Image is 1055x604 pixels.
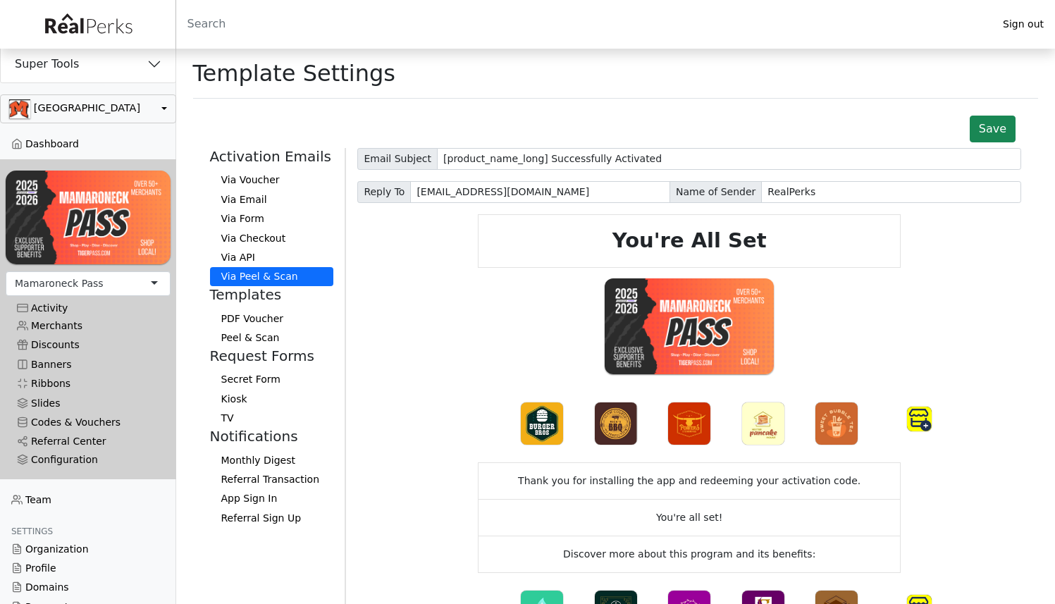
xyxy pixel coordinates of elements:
[605,278,774,374] img: UvwXJMpi3zTF1NL6z0MrguGCGojMqrs78ysOqfof.png
[815,402,858,445] img: 2MtIwTosoVzKHIGeI9OtXzUiOPnzDZIsV07nKIAu.png
[1,46,175,82] button: Super Tools
[210,267,334,286] button: Via Peel & Scan
[357,181,411,203] span: Reply To
[210,370,334,389] button: Secret Form
[210,390,334,409] button: Kiosk
[6,316,171,335] a: Merchants
[521,402,563,445] img: VK85MbRRerpg60xF9zQTE8d4RA1bWkzBZCfs38P3.png
[210,450,334,469] button: Monthly Digest
[668,402,710,445] img: 1fayJVLB3LejR68W79PvngzUi4BaZiHpuekk3tP7.png
[210,228,334,247] button: Via Checkout
[210,171,334,190] button: Via Voucher
[210,428,334,445] h5: Notifications
[6,393,171,412] a: Slides
[907,407,932,431] img: add-merchant.png
[17,302,159,314] div: Activity
[6,171,171,264] img: UvwXJMpi3zTF1NL6z0MrguGCGojMqrs78ysOqfof.png
[210,148,334,165] h5: Activation Emails
[15,276,104,291] div: Mamaroneck Pass
[11,526,53,536] span: Settings
[210,489,334,508] button: App Sign In
[17,454,159,466] div: Configuration
[479,536,901,572] td: Discover more about this program and its benefits:
[9,99,30,118] img: 0SBPtshqTvrgEtdEgrWk70gKnUHZpYRm94MZ5hDb.png
[210,409,334,428] button: TV
[992,15,1055,34] a: Sign out
[670,181,762,203] span: Name of Sender
[970,116,1016,142] button: Save
[437,148,1021,170] input: Sizing example input
[176,7,992,41] input: Search
[479,215,901,268] td: You're All Set
[479,499,901,536] td: You're all set!
[193,60,395,87] h1: Template Settings
[6,432,171,451] a: Referral Center
[742,402,784,445] img: DKG70yMn0Q7FvxoP66nmJJnXQ5sMfghUnUhnGSae.png
[210,209,334,228] button: Via Form
[210,347,334,364] h5: Request Forms
[6,374,171,393] a: Ribbons
[210,248,334,267] button: Via API
[210,309,334,328] button: PDF Voucher
[595,402,637,445] img: Fg0rT2GNBMil6Zx5Y2zO6W3Sd2ehtDYpQmeBJ0C6.png
[210,190,334,209] button: Via Email
[210,286,334,303] h5: Templates
[210,328,334,347] button: Peel & Scan
[479,462,901,499] td: Thank you for installing the app and redeeming your activation code.
[6,413,171,432] a: Codes & Vouchers
[6,335,171,355] a: Discounts
[210,470,334,489] button: Referral Transaction
[6,355,171,374] a: Banners
[210,508,334,527] button: Referral Sign Up
[37,8,139,40] img: real_perks_logo-01.svg
[357,148,438,170] span: Email Subject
